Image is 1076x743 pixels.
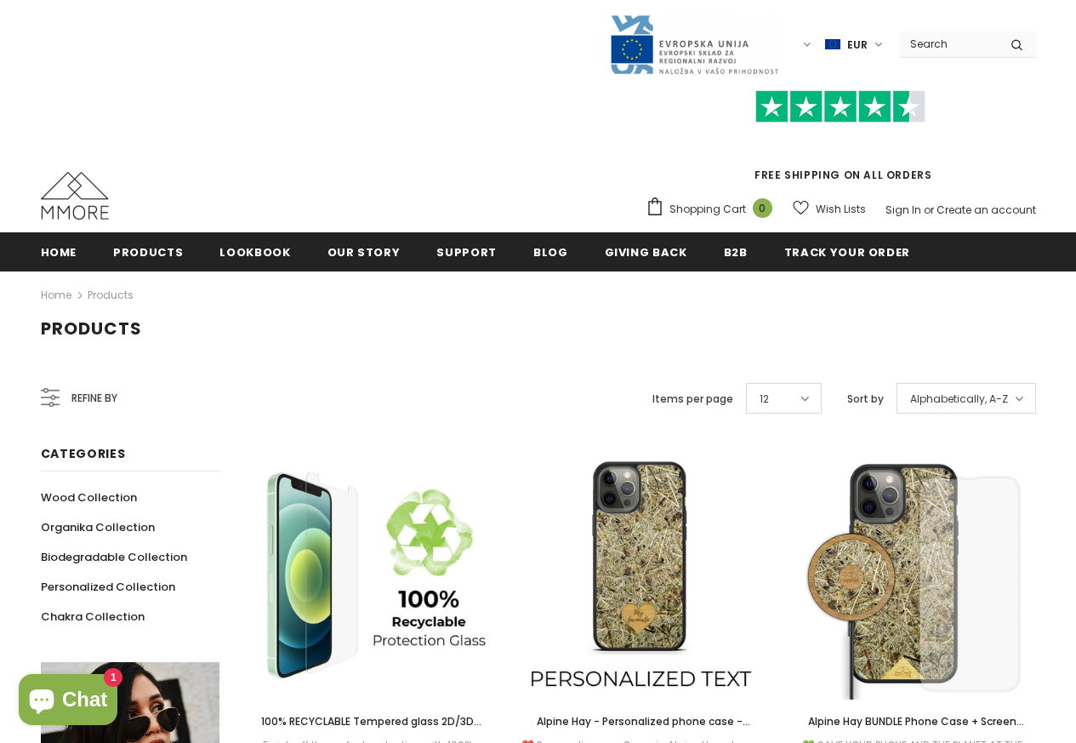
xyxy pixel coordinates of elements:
input: Search Site [900,31,998,56]
span: Products [113,244,183,260]
a: 100% RECYCLABLE Tempered glass 2D/3D screen protector [245,712,492,731]
span: Products [41,317,142,340]
a: Blog [533,232,568,271]
span: Refine by [71,389,117,408]
span: Organika Collection [41,519,155,535]
span: 12 [760,391,769,408]
span: Blog [533,244,568,260]
img: MMORE Cases [41,172,109,220]
span: Giving back [605,244,687,260]
span: B2B [724,244,748,260]
span: Shopping Cart [669,201,746,218]
span: Home [41,244,77,260]
a: Organika Collection [41,512,155,542]
span: 0 [753,198,772,218]
span: Our Story [327,244,401,260]
a: Home [41,232,77,271]
a: Alpine Hay - Personalized phone case - Personalized gift [517,712,764,731]
a: Create an account [937,203,1036,217]
a: Home [41,285,71,306]
span: EUR [847,37,868,54]
label: Sort by [847,391,884,408]
span: Categories [41,445,126,462]
label: Items per page [652,391,733,408]
span: Alphabetically, A-Z [910,391,1008,408]
a: Javni Razpis [609,37,779,51]
span: Lookbook [219,244,290,260]
a: Sign In [885,203,921,217]
a: Personalized Collection [41,572,175,602]
img: Javni Razpis [609,14,779,76]
span: Biodegradable Collection [41,549,187,565]
span: support [436,244,497,260]
a: B2B [724,232,748,271]
a: Alpine Hay BUNDLE Phone Case + Screen Protector + Alpine Hay Wireless Charger [789,712,1036,731]
a: Track your order [784,232,910,271]
a: Wish Lists [793,194,866,224]
a: Chakra Collection [41,602,145,632]
span: Wish Lists [816,201,866,218]
img: Trust Pilot Stars [755,90,925,123]
a: Shopping Cart 0 [646,197,781,222]
a: Biodegradable Collection [41,542,187,572]
a: Giving back [605,232,687,271]
a: Products [88,288,134,302]
inbox-online-store-chat: Shopify online store chat [14,674,122,729]
a: support [436,232,497,271]
iframe: Customer reviews powered by Trustpilot [646,123,1036,167]
span: FREE SHIPPING ON ALL ORDERS [646,98,1036,182]
span: Chakra Collection [41,609,145,625]
span: or [924,203,934,217]
a: Lookbook [219,232,290,271]
span: Wood Collection [41,489,137,506]
span: Track your order [784,244,910,260]
a: Wood Collection [41,483,137,512]
span: Personalized Collection [41,579,175,595]
a: Products [113,232,183,271]
a: Our Story [327,232,401,271]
